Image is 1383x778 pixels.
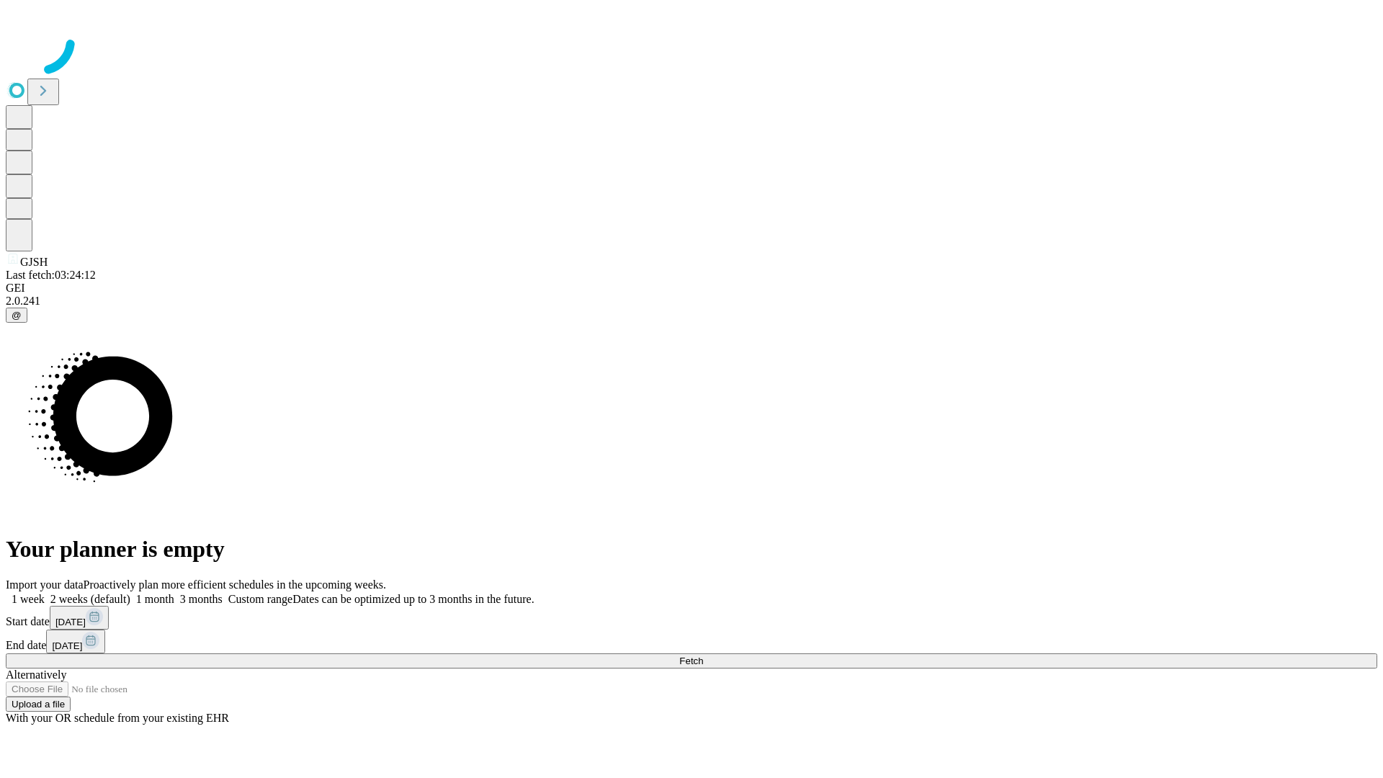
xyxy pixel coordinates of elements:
[292,593,534,605] span: Dates can be optimized up to 3 months in the future.
[12,593,45,605] span: 1 week
[679,656,703,666] span: Fetch
[6,282,1377,295] div: GEI
[6,697,71,712] button: Upload a file
[46,630,105,653] button: [DATE]
[6,536,1377,563] h1: Your planner is empty
[180,593,223,605] span: 3 months
[20,256,48,268] span: GJSH
[6,295,1377,308] div: 2.0.241
[50,593,130,605] span: 2 weeks (default)
[6,669,66,681] span: Alternatively
[6,630,1377,653] div: End date
[228,593,292,605] span: Custom range
[6,653,1377,669] button: Fetch
[6,606,1377,630] div: Start date
[50,606,109,630] button: [DATE]
[6,308,27,323] button: @
[6,578,84,591] span: Import your data
[12,310,22,321] span: @
[55,617,86,627] span: [DATE]
[136,593,174,605] span: 1 month
[84,578,386,591] span: Proactively plan more efficient schedules in the upcoming weeks.
[6,269,96,281] span: Last fetch: 03:24:12
[6,712,229,724] span: With your OR schedule from your existing EHR
[52,640,82,651] span: [DATE]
